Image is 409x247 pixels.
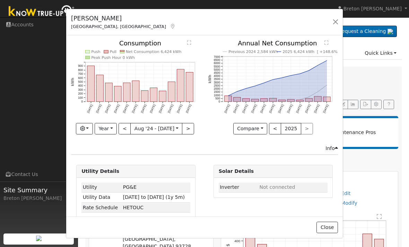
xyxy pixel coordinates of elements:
[236,91,237,92] circle: onclick=""
[169,24,176,29] a: Map
[208,75,212,83] text: kWh
[167,104,174,114] text: [DATE]
[263,82,264,83] circle: onclick=""
[242,99,250,102] rect: onclick=""
[186,72,193,102] rect: onclick=""
[177,69,184,102] rect: onclick=""
[71,14,176,23] h5: [PERSON_NAME]
[214,84,220,87] text: 2500
[78,84,83,88] text: 400
[132,81,139,102] rect: onclick=""
[81,203,122,213] td: Rate Schedule
[227,95,228,96] circle: onclick=""
[214,71,220,74] text: 4500
[149,104,156,114] text: [DATE]
[290,75,291,76] circle: onclick=""
[317,91,318,92] circle: onclick=""
[219,183,258,193] td: Inverter
[268,104,275,114] text: [DATE]
[122,104,129,114] text: [DATE]
[81,168,119,174] strong: Utility Details
[87,66,95,102] rect: onclick=""
[277,104,284,114] text: [DATE]
[214,65,220,68] text: 5500
[78,92,83,96] text: 200
[254,86,255,87] circle: onclick=""
[232,104,239,114] text: [DATE]
[119,39,161,47] text: Consumption
[214,58,220,62] text: 6500
[214,62,220,65] text: 6000
[168,82,175,102] rect: onclick=""
[250,104,257,114] text: [DATE]
[317,65,318,66] circle: onclick=""
[228,50,278,54] text: Previous 2024 2,584 kWh
[260,99,268,102] rect: onclick=""
[214,94,220,97] text: 1000
[251,99,259,102] rect: onclick=""
[215,97,220,100] text: 500
[224,104,230,114] text: [DATE]
[214,74,220,78] text: 4000
[78,76,83,80] text: 600
[308,97,309,98] circle: onclick=""
[259,104,266,114] text: [DATE]
[259,184,295,190] span: ID: null, authorized: None
[299,99,300,100] circle: onclick=""
[324,41,329,45] text: 
[131,104,138,114] text: [DATE]
[187,41,191,45] text: 
[114,86,122,102] rect: onclick=""
[182,123,194,135] button: >
[214,81,220,84] text: 3000
[296,100,304,102] rect: onclick=""
[325,145,338,152] div: Info
[238,39,317,47] text: Annual Net Consumption
[95,123,117,135] button: Year
[323,97,330,102] rect: onclick=""
[214,90,220,94] text: 1500
[91,50,101,54] text: Push
[126,50,182,54] text: Net Consumption 6,424 kWh
[224,96,232,102] rect: onclick=""
[295,104,302,114] text: [DATE]
[233,123,268,135] button: Compare
[282,50,340,54] text: 2025 6,424 kWh [ +148.6% ]
[81,100,83,104] text: 0
[326,60,327,61] circle: onclick=""
[278,100,286,102] rect: onclick=""
[140,104,147,114] text: [DATE]
[78,80,83,84] text: 500
[95,104,102,114] text: [DATE]
[245,88,246,89] circle: onclick=""
[81,192,122,202] td: Utility Data
[269,98,277,102] rect: onclick=""
[78,64,83,68] text: 900
[219,168,254,174] strong: Solar Details
[78,96,83,99] text: 100
[281,77,282,78] circle: onclick=""
[272,79,273,80] circle: onclick=""
[313,104,320,114] text: [DATE]
[110,50,117,54] text: Pull
[233,97,241,102] rect: onclick=""
[81,183,122,193] td: Utility
[96,75,104,102] rect: onclick=""
[304,104,311,114] text: [DATE]
[286,104,293,114] text: [DATE]
[150,88,157,102] rect: onclick=""
[71,24,166,29] span: [GEOGRAPHIC_DATA], [GEOGRAPHIC_DATA]
[214,87,220,91] text: 2000
[119,123,131,135] button: <
[71,78,75,87] text: kWh
[299,73,300,74] circle: onclick=""
[86,104,93,114] text: [DATE]
[123,205,143,210] span: X
[104,104,111,114] text: [DATE]
[214,68,220,71] text: 5000
[78,68,83,72] text: 800
[123,194,185,200] span: [DATE] to [DATE] (1y 5m)
[322,104,329,114] text: [DATE]
[91,55,135,60] text: Peak Push Hour 0 kWh
[269,123,281,135] button: <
